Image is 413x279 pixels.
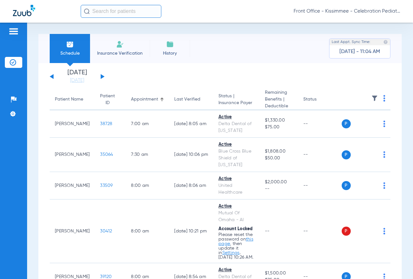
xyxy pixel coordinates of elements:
div: Delta Dental of [US_STATE] [218,121,255,134]
span: $75.00 [265,124,293,131]
span: History [155,50,185,57]
img: group-dot-blue.svg [383,95,385,102]
span: Insurance Payer [218,100,255,106]
td: 7:30 AM [126,138,169,172]
li: [DATE] [58,70,96,84]
a: [DATE] [58,77,96,84]
td: -- [298,172,342,199]
td: [PERSON_NAME] [50,110,95,138]
span: 33509 [100,183,113,188]
p: Please reset the password on , then update it in . [DATE] 10:26 AM. [218,232,255,260]
div: Appointment [131,96,164,103]
img: group-dot-blue.svg [383,182,385,189]
img: Zuub Logo [13,5,35,16]
span: 39120 [100,274,112,279]
span: P [342,150,351,159]
td: -- [298,138,342,172]
iframe: Chat Widget [381,248,413,279]
span: $50.00 [265,155,293,162]
span: P [342,227,351,236]
div: Appointment [131,96,158,103]
div: Active [218,141,255,148]
div: Patient Name [55,96,83,103]
span: Insurance Verification [95,50,145,57]
span: -- [265,186,293,192]
span: Schedule [55,50,85,57]
td: [DATE] 8:06 AM [169,172,213,199]
div: Active [218,267,255,274]
div: Blue Cross Blue Shield of [US_STATE] [218,148,255,168]
td: 8:00 AM [126,199,169,263]
td: 7:00 AM [126,110,169,138]
input: Search for patients [81,5,161,18]
div: Active [218,203,255,210]
td: -- [298,199,342,263]
span: 30412 [100,229,112,233]
div: Last Verified [174,96,200,103]
img: group-dot-blue.svg [383,228,385,234]
td: [PERSON_NAME] [50,199,95,263]
td: [PERSON_NAME] [50,138,95,172]
img: History [166,40,174,48]
div: Patient ID [100,93,121,106]
img: hamburger-icon [8,27,19,35]
td: [DATE] 10:06 PM [169,138,213,172]
td: [DATE] 8:05 AM [169,110,213,138]
td: 8:00 AM [126,172,169,199]
th: Remaining Benefits | [260,89,298,110]
img: Search Icon [84,8,90,14]
span: [DATE] - 11:04 AM [339,48,380,55]
div: Active [218,114,255,121]
img: group-dot-blue.svg [383,151,385,158]
img: last sync help info [383,40,388,44]
img: Manual Insurance Verification [116,40,124,48]
span: $1,808.00 [265,148,293,155]
div: Last Verified [174,96,208,103]
span: P [342,119,351,128]
img: group-dot-blue.svg [383,121,385,127]
span: Account Locked [218,227,253,231]
div: United Healthcare [218,182,255,196]
div: Active [218,176,255,182]
div: Patient ID [100,93,115,106]
span: 35064 [100,152,113,157]
td: [DATE] 10:21 PM [169,199,213,263]
span: $1,500.00 [265,270,293,277]
span: Deductible [265,103,293,110]
span: $2,000.00 [265,179,293,186]
td: -- [298,110,342,138]
div: Mutual Of Omaha - AI [218,210,255,223]
span: Last Appt. Sync Time: [332,39,370,45]
th: Status | [213,89,260,110]
img: filter.svg [371,95,378,102]
a: Settings [222,251,240,255]
span: P [342,181,351,190]
span: $1,330.00 [265,117,293,124]
span: Front Office - Kissimmee - Celebration Pediatric Dentistry [294,8,400,15]
span: -- [265,229,270,233]
span: 38728 [100,122,112,126]
div: Patient Name [55,96,90,103]
td: [PERSON_NAME] [50,172,95,199]
a: this page [218,237,253,246]
th: Status [298,89,342,110]
img: Schedule [66,40,74,48]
